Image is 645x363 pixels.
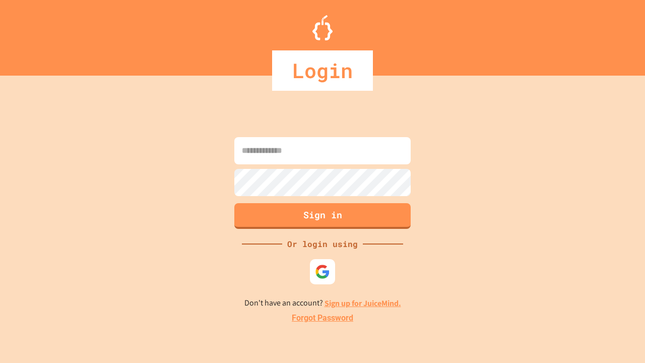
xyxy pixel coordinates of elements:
[244,297,401,310] p: Don't have an account?
[272,50,373,91] div: Login
[234,203,411,229] button: Sign in
[312,15,333,40] img: Logo.svg
[292,312,353,324] a: Forgot Password
[315,264,330,279] img: google-icon.svg
[325,298,401,309] a: Sign up for JuiceMind.
[282,238,363,250] div: Or login using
